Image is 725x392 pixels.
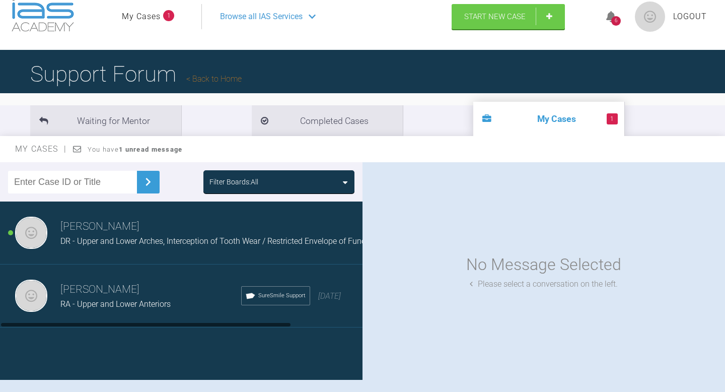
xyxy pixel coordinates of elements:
a: Back to Home [186,74,242,84]
li: Completed Cases [252,105,403,136]
a: My Cases [122,10,161,23]
span: DR - Upper and Lower Arches, Interception of Tooth Wear / Restricted Envelope of Function [60,236,379,246]
span: 1 [163,10,174,21]
a: Start New Case [452,4,565,29]
img: profile.png [635,2,665,32]
span: 1 [607,113,618,124]
div: Filter Boards: All [209,176,258,187]
span: You have [88,146,183,153]
strong: 1 unread message [119,146,182,153]
a: Logout [673,10,707,23]
span: Browse all IAS Services [220,10,303,23]
div: Please select a conversation on the left. [470,278,618,291]
span: SureSmile Support [258,291,306,300]
li: Waiting for Mentor [30,105,181,136]
span: RA - Upper and Lower Anteriors [60,299,171,309]
li: My Cases [473,102,624,136]
img: Andrew El-Miligy [15,280,47,312]
h3: [PERSON_NAME] [60,218,379,235]
span: [DATE] [318,291,341,301]
img: chevronRight.28bd32b0.svg [140,174,156,190]
h1: Support Forum [30,56,242,92]
span: Start New Case [464,12,526,21]
h3: [PERSON_NAME] [60,281,241,298]
img: Andrew El-Miligy [15,217,47,249]
span: My Cases [15,144,67,154]
div: No Message Selected [466,252,621,278]
input: Enter Case ID or Title [8,171,137,193]
div: 6 [611,16,621,26]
